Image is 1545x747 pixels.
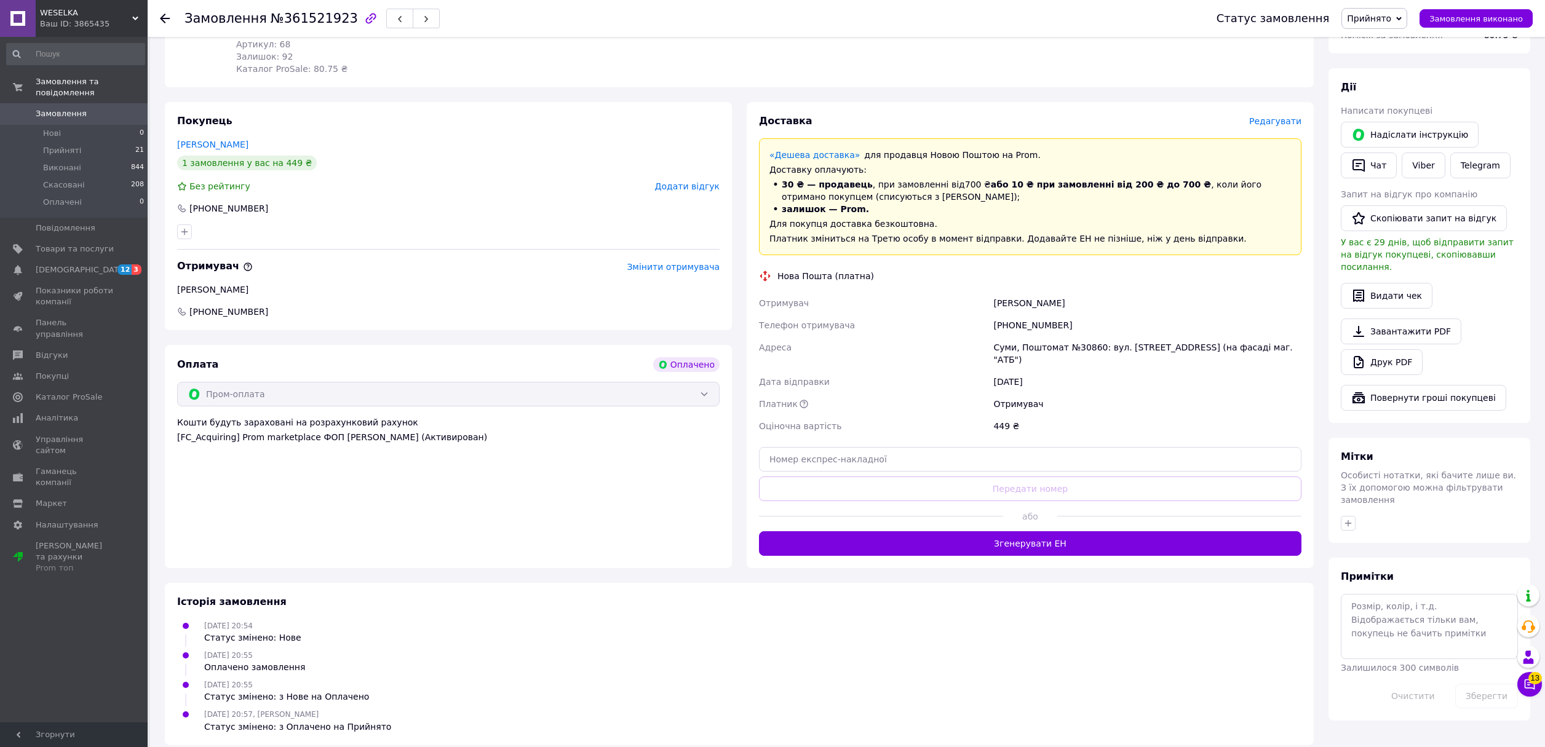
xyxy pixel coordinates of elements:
[36,434,114,456] span: Управління сайтом
[1003,510,1057,523] span: або
[759,399,798,409] span: Платник
[43,128,61,139] span: Нові
[653,357,720,372] div: Оплачено
[43,162,81,173] span: Виконані
[36,350,68,361] span: Відгуки
[1341,189,1477,199] span: Запит на відгук про компанію
[236,64,348,74] span: Каталог ProSale: 80.75 ₴
[769,164,1291,176] div: Доставку оплачують:
[759,421,841,431] span: Оціночна вартість
[36,223,95,234] span: Повідомлення
[177,283,720,296] div: [PERSON_NAME]
[36,108,87,119] span: Замовлення
[271,11,358,26] span: №361521923
[131,180,144,191] span: 208
[655,181,720,191] span: Додати відгук
[177,140,248,149] a: [PERSON_NAME]
[36,466,114,488] span: Гаманець компанії
[991,180,1211,189] span: або 10 ₴ при замовленні від 200 ₴ до 700 ₴
[1341,318,1461,344] a: Завантажити PDF
[132,264,141,275] span: 3
[135,145,144,156] span: 21
[36,413,78,424] span: Аналітика
[1341,451,1373,462] span: Мітки
[1341,122,1479,148] button: Надіслати інструкцію
[769,178,1291,203] li: , при замовленні від 700 ₴ , коли його отримано покупцем (списуються з [PERSON_NAME]);
[177,596,287,607] span: Історія замовлення
[1341,205,1507,231] button: Скопіювати запит на відгук
[177,260,253,272] span: Отримувач
[236,39,290,49] span: Артикул: 68
[6,43,145,65] input: Пошук
[769,149,1291,161] div: для продавця Новою Поштою на Prom.
[40,18,148,30] div: Ваш ID: 3865435
[759,531,1301,556] button: Згенерувати ЕН
[177,431,720,443] div: [FC_Acquiring] Prom marketplace ФОП [PERSON_NAME] (Активирован)
[177,115,232,127] span: Покупець
[1341,663,1459,673] span: Залишилося 300 символів
[1450,152,1511,178] a: Telegram
[1341,106,1432,116] span: Написати покупцеві
[43,180,85,191] span: Скасовані
[1402,152,1445,178] a: Viber
[759,320,855,330] span: Телефон отримувача
[36,285,114,307] span: Показники роботи компанії
[782,180,873,189] span: 30 ₴ — продавець
[759,342,792,352] span: Адреса
[991,314,1304,336] div: [PHONE_NUMBER]
[140,197,144,208] span: 0
[204,710,319,719] span: [DATE] 20:57, [PERSON_NAME]
[36,243,114,255] span: Товари та послуги
[759,298,809,308] span: Отримувач
[627,262,720,272] span: Змінити отримувача
[1517,672,1542,697] button: Чат з покупцем13
[1341,571,1394,582] span: Примітки
[991,415,1304,437] div: 449 ₴
[204,631,301,644] div: Статус змінено: Нове
[204,681,253,689] span: [DATE] 20:55
[1341,470,1516,505] span: Особисті нотатки, які бачите лише ви. З їх допомогою можна фільтрувати замовлення
[759,377,830,387] span: Дата відправки
[131,162,144,173] span: 844
[40,7,132,18] span: WESELKA
[177,156,317,170] div: 1 замовлення у вас на 449 ₴
[204,651,253,660] span: [DATE] 20:55
[1341,283,1432,309] button: Видати чек
[991,393,1304,415] div: Отримувач
[188,202,269,215] div: [PHONE_NUMBER]
[36,317,114,339] span: Панель управління
[991,371,1304,393] div: [DATE]
[36,520,98,531] span: Налаштування
[36,563,114,574] div: Prom топ
[36,540,114,574] span: [PERSON_NAME] та рахунки
[188,306,269,318] span: [PHONE_NUMBER]
[1341,385,1506,411] button: Повернути гроші покупцеві
[160,12,170,25] div: Повернутися назад
[1420,9,1533,28] button: Замовлення виконано
[117,264,132,275] span: 12
[759,115,812,127] span: Доставка
[140,128,144,139] span: 0
[204,661,305,673] div: Оплачено замовлення
[782,204,869,214] span: залишок — Prom.
[36,498,67,509] span: Маркет
[991,292,1304,314] div: [PERSON_NAME]
[1341,152,1397,178] button: Чат
[36,264,127,275] span: [DEMOGRAPHIC_DATA]
[43,197,82,208] span: Оплачені
[769,150,860,160] a: «Дешева доставка»
[36,371,69,382] span: Покупці
[1341,349,1423,375] a: Друк PDF
[36,76,148,98] span: Замовлення та повідомлення
[36,392,102,403] span: Каталог ProSale
[1249,116,1301,126] span: Редагувати
[759,447,1301,472] input: Номер експрес-накладної
[189,181,250,191] span: Без рейтингу
[1528,672,1542,684] span: 13
[204,721,391,733] div: Статус змінено: з Оплачено на Прийнято
[774,270,877,282] div: Нова Пошта (платна)
[177,358,218,370] span: Оплата
[236,52,293,61] span: Залишок: 92
[769,232,1291,245] div: Платник зміниться на Третю особу в момент відправки. Додавайте ЕН не пізніше, ніж у день відправки.
[1341,237,1514,272] span: У вас є 29 днів, щоб відправити запит на відгук покупцеві, скопіювавши посилання.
